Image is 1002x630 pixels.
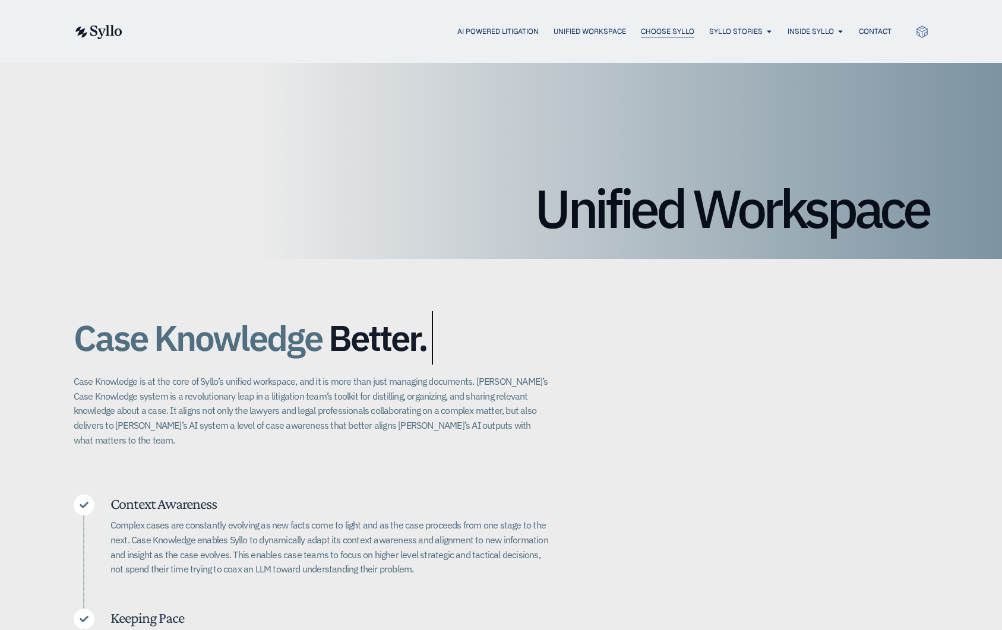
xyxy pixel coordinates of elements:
[554,26,626,37] a: Unified Workspace
[74,182,929,235] h1: Unified Workspace
[146,26,892,37] nav: Menu
[110,518,549,577] p: Complex cases are constantly evolving as new facts come to light and as the case proceeds from on...
[146,26,892,37] div: Menu Toggle
[74,374,549,447] p: Case Knowledge is at the core of Syllo’s unified workspace, and it is more than just managing doc...
[457,26,539,37] a: AI Powered Litigation
[74,311,322,365] span: Case Knowledge
[110,495,549,513] h5: Context Awareness
[641,26,694,37] a: Choose Syllo
[709,26,763,37] a: Syllo Stories
[110,609,549,627] h5: Keeping Pace
[788,26,834,37] a: Inside Syllo
[74,25,122,39] img: syllo
[328,318,427,357] span: Better.
[859,26,892,37] a: Contact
